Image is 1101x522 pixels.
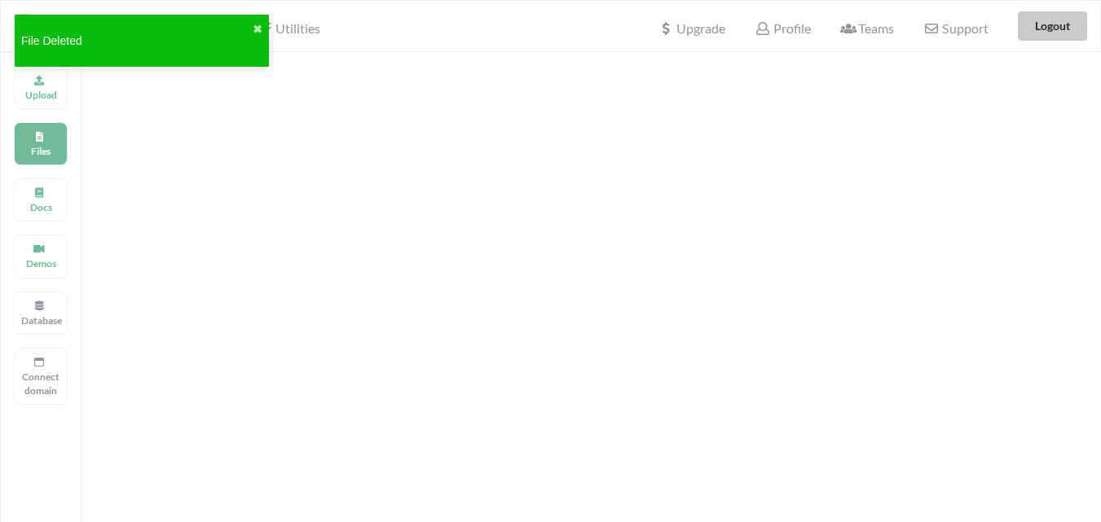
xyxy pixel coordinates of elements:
[21,370,60,397] p: Connect domain
[923,22,988,35] span: Support
[658,22,725,35] span: Upgrade
[258,20,320,36] span: Utilities
[21,314,60,327] p: Database
[755,20,810,36] span: Profile
[21,88,60,102] p: Upload
[21,257,60,270] p: Demos
[21,200,60,214] p: Docs
[21,33,253,50] div: File Deleted
[21,144,60,158] p: Files
[1018,11,1087,41] button: Logout
[840,20,894,36] span: Teams
[253,21,262,38] button: close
